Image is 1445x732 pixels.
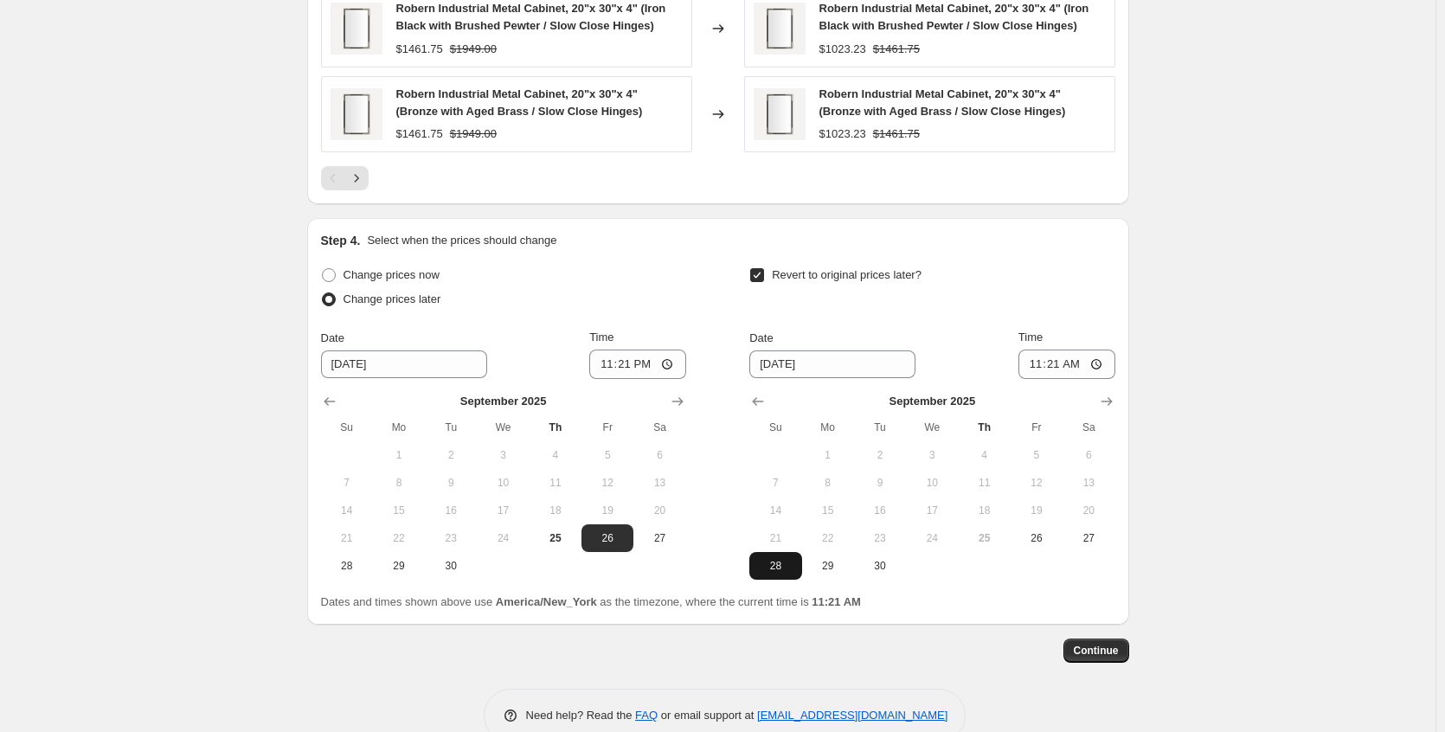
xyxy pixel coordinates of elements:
button: Saturday September 27 2025 [1063,524,1114,552]
span: 9 [861,476,899,490]
span: 24 [913,531,951,545]
input: 9/25/2025 [749,350,915,378]
button: Wednesday September 17 2025 [477,497,529,524]
div: $1461.75 [396,41,443,58]
span: 12 [1018,476,1056,490]
button: Tuesday September 23 2025 [854,524,906,552]
button: Monday September 22 2025 [802,524,854,552]
span: 22 [809,531,847,545]
button: Show previous month, August 2025 [318,389,342,414]
div: $1023.23 [819,125,866,143]
th: Thursday [530,414,581,441]
th: Sunday [321,414,373,441]
button: Wednesday September 3 2025 [477,441,529,469]
button: Friday September 19 2025 [581,497,633,524]
span: Change prices later [344,292,441,305]
button: Saturday September 13 2025 [633,469,685,497]
button: Show next month, October 2025 [1095,389,1119,414]
th: Friday [581,414,633,441]
button: Next [344,166,369,190]
input: 9/25/2025 [321,350,487,378]
button: Thursday September 4 2025 [958,441,1010,469]
h2: Step 4. [321,232,361,249]
span: 13 [1069,476,1108,490]
button: Sunday September 7 2025 [321,469,373,497]
span: Robern Industrial Metal Cabinet, 20"x 30"x 4" (Iron Black with Brushed Pewter / Slow Close Hinges) [819,2,1089,32]
th: Wednesday [906,414,958,441]
th: Sunday [749,414,801,441]
th: Monday [373,414,425,441]
button: Today Thursday September 25 2025 [530,524,581,552]
th: Saturday [1063,414,1114,441]
span: Continue [1074,644,1119,658]
button: Sunday September 14 2025 [321,497,373,524]
span: 18 [536,504,575,517]
button: Thursday September 11 2025 [958,469,1010,497]
th: Saturday [633,414,685,441]
button: Monday September 29 2025 [373,552,425,580]
button: Tuesday September 16 2025 [854,497,906,524]
th: Thursday [958,414,1010,441]
button: Monday September 8 2025 [802,469,854,497]
span: 4 [965,448,1003,462]
nav: Pagination [321,166,369,190]
button: Sunday September 7 2025 [749,469,801,497]
span: Tu [861,421,899,434]
span: 19 [588,504,626,517]
span: 7 [756,476,794,490]
span: Fr [588,421,626,434]
span: 10 [484,476,522,490]
strike: $1461.75 [873,41,920,58]
span: 25 [965,531,1003,545]
th: Wednesday [477,414,529,441]
button: Show next month, October 2025 [665,389,690,414]
button: Wednesday September 10 2025 [477,469,529,497]
span: 24 [484,531,522,545]
button: Monday September 15 2025 [373,497,425,524]
button: Continue [1063,639,1129,663]
b: 11:21 AM [812,595,861,608]
span: 6 [640,448,678,462]
span: 1 [809,448,847,462]
span: Sa [640,421,678,434]
button: Saturday September 27 2025 [633,524,685,552]
img: IndustrialMetalCabinet_CC2030D4ND34SC_80x.jpg [331,3,382,55]
button: Monday September 1 2025 [373,441,425,469]
th: Tuesday [425,414,477,441]
span: Time [1018,331,1043,344]
span: 3 [913,448,951,462]
button: Tuesday September 2 2025 [425,441,477,469]
button: Monday September 29 2025 [802,552,854,580]
span: Robern Industrial Metal Cabinet, 20"x 30"x 4" (Bronze with Aged Brass / Slow Close Hinges) [396,87,643,118]
img: IndustrialMetalCabinet_CC2030D4ND34SC_80x.jpg [754,3,806,55]
button: Monday September 15 2025 [802,497,854,524]
button: Saturday September 6 2025 [633,441,685,469]
span: 4 [536,448,575,462]
button: Sunday September 28 2025 [749,552,801,580]
span: 17 [484,504,522,517]
div: $1461.75 [396,125,443,143]
span: 21 [328,531,366,545]
span: 25 [536,531,575,545]
button: Wednesday September 10 2025 [906,469,958,497]
button: Friday September 26 2025 [581,524,633,552]
button: Saturday September 20 2025 [1063,497,1114,524]
span: 13 [640,476,678,490]
button: Thursday September 11 2025 [530,469,581,497]
strike: $1949.00 [450,125,497,143]
span: 18 [965,504,1003,517]
span: 1 [380,448,418,462]
span: 21 [756,531,794,545]
button: Tuesday September 30 2025 [425,552,477,580]
span: 14 [756,504,794,517]
button: Friday September 5 2025 [581,441,633,469]
span: 28 [756,559,794,573]
span: 29 [809,559,847,573]
span: Th [965,421,1003,434]
button: Friday September 26 2025 [1011,524,1063,552]
button: Thursday September 18 2025 [958,497,1010,524]
span: or email support at [658,709,757,722]
span: 11 [536,476,575,490]
a: [EMAIL_ADDRESS][DOMAIN_NAME] [757,709,947,722]
span: Su [328,421,366,434]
